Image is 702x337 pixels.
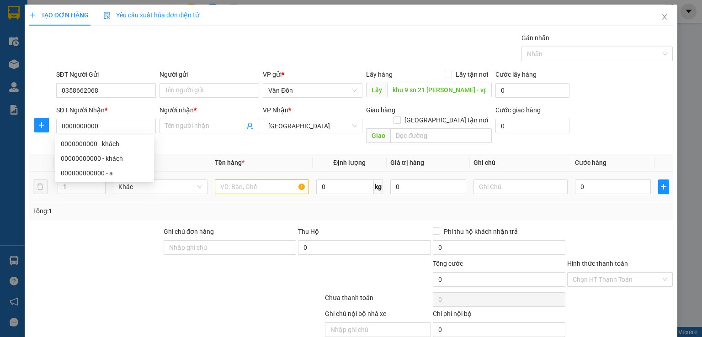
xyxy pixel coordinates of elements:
div: 00000000000 - khách [55,151,154,166]
span: Phí thu hộ khách nhận trả [440,226,521,237]
th: Ghi chú [470,154,571,172]
span: close [661,13,668,21]
div: Người gửi [160,69,259,79]
img: icon [103,12,111,19]
span: Lấy hàng [366,71,393,78]
span: kg [374,179,383,194]
input: Ghi Chú [473,179,568,194]
input: Ghi chú đơn hàng [164,240,296,255]
label: Cước giao hàng [495,106,541,114]
span: VP Nhận [263,106,288,114]
button: plus [34,118,49,132]
span: Vân Đồn [268,84,357,97]
span: Hà Nội [268,119,357,133]
span: Định lượng [333,159,366,166]
span: Tổng cước [433,260,463,267]
div: Người nhận [160,105,259,115]
div: 000000000000 - a [55,166,154,180]
span: Lấy [366,83,387,97]
span: plus [29,12,36,18]
span: Yêu cầu xuất hóa đơn điện tử [103,11,200,19]
span: [GEOGRAPHIC_DATA] tận nơi [401,115,492,125]
span: Giá trị hàng [390,159,424,166]
button: plus [658,179,669,194]
div: VP gửi [263,69,362,79]
div: 000000000000 - a [61,168,149,178]
input: Nhập ghi chú [325,322,431,337]
span: Khác [118,180,202,194]
span: Lấy tận nơi [452,69,492,79]
span: TẠO ĐƠN HÀNG [29,11,89,19]
input: Cước lấy hàng [495,83,569,98]
label: Hình thức thanh toán [567,260,628,267]
span: Giao [366,128,390,143]
span: user-add [246,122,254,130]
div: 00000000000 - khách [61,153,149,163]
div: SĐT Người Gửi [56,69,156,79]
div: Tổng: 1 [33,206,271,216]
div: 0000000000 - khách [55,137,154,151]
input: Cước giao hàng [495,119,569,133]
input: Dọc đường [390,128,492,143]
label: Ghi chú đơn hàng [164,228,214,235]
div: SĐT Người Nhận [56,105,156,115]
input: 0 [390,179,466,194]
span: Giao hàng [366,106,395,114]
span: plus [35,121,48,129]
button: delete [33,179,48,194]
div: Chi phí nội bộ [433,309,565,322]
span: Thu Hộ [298,228,319,235]
div: Chưa thanh toán [324,293,431,309]
label: Gán nhãn [521,34,549,42]
label: Cước lấy hàng [495,71,537,78]
input: Dọc đường [387,83,492,97]
div: 0000000000 - khách [61,139,149,149]
input: VD: Bàn, Ghế [215,179,309,194]
div: Ghi chú nội bộ nhà xe [325,309,431,322]
button: Close [652,5,677,30]
span: Cước hàng [575,159,606,166]
span: plus [659,183,669,190]
span: Tên hàng [215,159,245,166]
